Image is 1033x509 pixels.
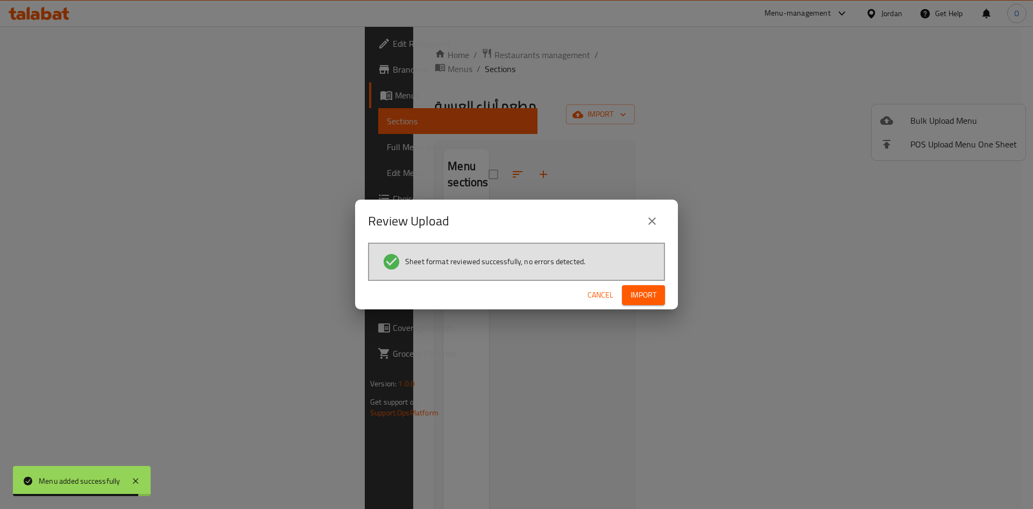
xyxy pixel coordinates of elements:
[405,256,585,267] span: Sheet format reviewed successfully, no errors detected.
[368,213,449,230] h2: Review Upload
[631,288,656,302] span: Import
[639,208,665,234] button: close
[39,475,121,487] div: Menu added successfully
[622,285,665,305] button: Import
[583,285,618,305] button: Cancel
[588,288,613,302] span: Cancel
